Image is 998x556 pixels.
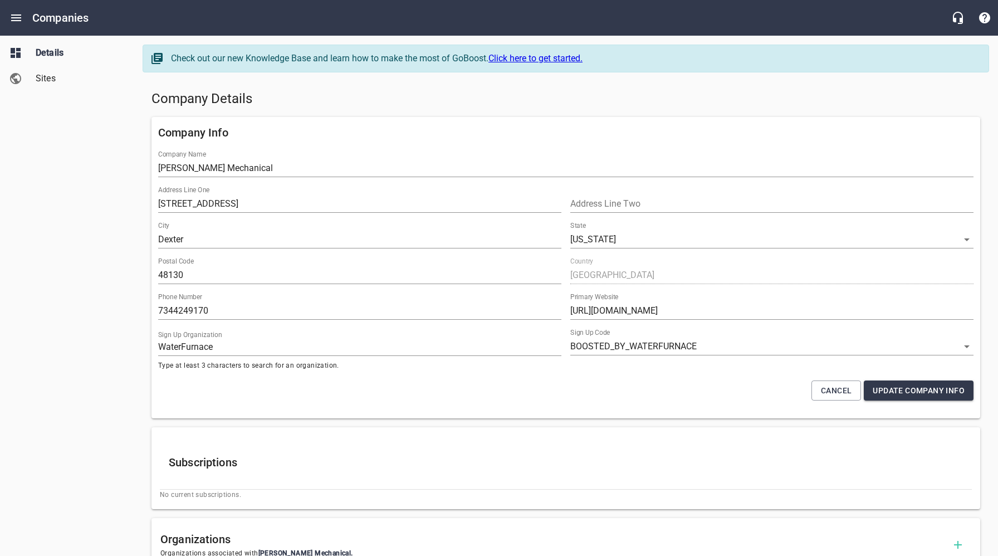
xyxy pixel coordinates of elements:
[3,4,30,31] button: Open drawer
[158,222,169,229] label: City
[811,381,861,401] button: Cancel
[160,530,945,548] h6: Organizations
[570,258,593,265] label: Country
[158,338,561,356] input: Start typing to search organizations
[158,294,202,300] label: Phone Number
[158,258,194,265] label: Postal Code
[151,90,980,108] h5: Company Details
[873,384,965,398] span: Update Company Info
[570,222,586,229] label: State
[158,124,973,142] h6: Company Info
[570,294,618,300] label: Primary Website
[821,384,852,398] span: Cancel
[864,381,973,401] button: Update Company Info
[158,187,209,193] label: Address Line One
[169,453,963,471] h6: Subscriptions
[36,46,120,60] span: Details
[158,360,561,372] span: Type at least 3 characters to search for an organization.
[488,53,583,64] a: Click here to get started.
[570,329,610,336] label: Sign Up Code
[158,151,206,158] label: Company Name
[36,72,120,85] span: Sites
[971,4,998,31] button: Support Portal
[945,4,971,31] button: Live Chat
[160,490,972,501] span: No current subscriptions.
[171,52,977,65] div: Check out our new Knowledge Base and learn how to make the most of GoBoost.
[32,9,89,27] h6: Companies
